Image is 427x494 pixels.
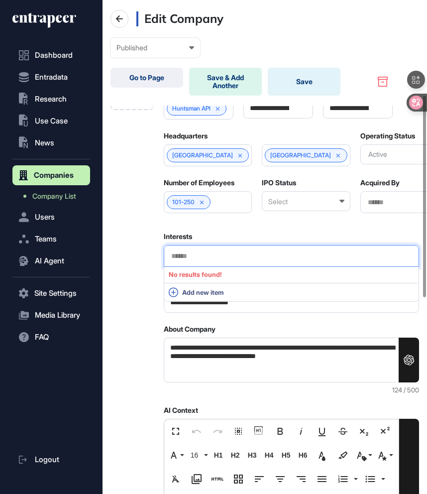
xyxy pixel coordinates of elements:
[35,235,57,243] span: Teams
[354,421,373,441] button: Subscript
[12,89,90,109] button: Research
[164,233,192,241] label: Interests
[12,450,90,470] a: Logout
[35,139,54,147] span: News
[136,11,419,26] h3: Edit Company
[262,451,277,460] span: H4
[333,469,352,489] button: Ordered List
[164,132,208,140] label: Headquarters
[35,456,59,464] span: Logout
[166,421,185,441] button: Fullscreen
[12,133,90,153] button: News
[208,421,227,441] button: Redo (⌘⇧Z)
[313,445,331,465] button: Text Color
[35,51,73,59] span: Dashboard
[182,289,413,296] span: Add new item
[164,325,215,333] label: About Company
[110,68,183,88] a: Go to Page
[12,165,90,185] button: Companies
[271,421,290,441] button: Bold (⌘B)
[292,421,311,441] button: Italic (⌘I)
[292,469,311,489] button: Align Right
[12,67,90,87] button: Entradata
[34,289,77,297] span: Site Settings
[189,68,262,96] button: Save & Add Another
[361,469,380,489] button: Unordered List
[12,229,90,249] button: Teams
[35,257,64,265] span: AI Agent
[164,406,198,414] label: AI Context
[35,311,80,319] span: Media Library
[313,469,331,489] button: Align Justify
[351,469,359,489] button: Ordered List
[360,132,415,140] label: Operating Status
[116,44,194,52] div: Published
[187,421,206,441] button: Undo (⌘Z)
[360,179,400,187] label: Acquired By
[166,445,185,465] button: Font Family
[187,445,209,465] button: 16
[270,152,331,159] span: [GEOGRAPHIC_DATA]
[262,191,350,211] div: Select
[375,421,394,441] button: Superscript
[12,305,90,325] button: Media Library
[172,105,211,112] a: Huntsman API
[32,192,76,200] span: Company List
[228,451,243,460] span: H2
[250,469,269,489] button: Align Left
[35,117,68,125] span: Use Case
[228,445,243,465] button: H2
[12,251,90,271] button: AI Agent
[354,445,373,465] button: Inline Class
[279,445,294,465] button: H5
[35,95,67,103] span: Research
[245,451,260,460] span: H3
[245,445,260,465] button: H3
[229,421,248,441] button: Select All
[208,469,227,489] button: Add HTML
[166,469,185,489] button: Clear Formatting
[35,73,68,81] span: Entradata
[271,469,290,489] button: Align Center
[12,207,90,227] button: Users
[262,179,296,187] label: IPO Status
[279,451,294,460] span: H5
[12,327,90,347] button: FAQ
[164,267,418,282] div: No results found!
[35,333,49,341] span: FAQ
[164,179,234,187] label: Number of Employees
[35,213,55,221] span: Users
[229,469,248,489] button: Responsive Layout
[211,451,226,460] span: H1
[211,445,226,465] button: H1
[333,445,352,465] button: Background Color
[34,171,74,179] span: Companies
[313,421,331,441] button: Underline (⌘U)
[164,386,419,394] div: 124 / 500
[296,445,311,465] button: H6
[12,283,90,303] button: Site Settings
[262,445,277,465] button: H4
[189,451,204,460] span: 16
[378,469,386,489] button: Unordered List
[375,445,394,465] button: Inline Style
[172,199,195,206] span: 101-250
[12,45,90,65] a: Dashboard
[12,111,90,131] button: Use Case
[17,187,90,205] a: Company List
[268,68,340,96] button: Save
[187,469,206,489] button: Media Library
[172,152,233,159] span: [GEOGRAPHIC_DATA]
[296,451,311,460] span: H6
[250,421,269,441] button: Show blocks
[333,421,352,441] button: Strikethrough (⌘S)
